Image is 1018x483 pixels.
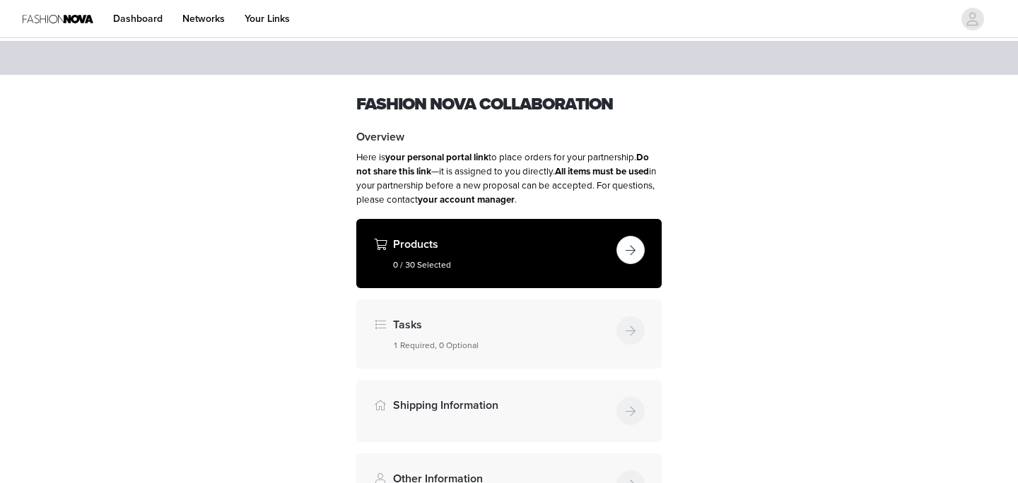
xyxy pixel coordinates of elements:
strong: your personal portal link [385,152,488,163]
div: Shipping Information [356,380,662,442]
h5: 0 / 30 Selected [393,258,611,271]
strong: Do not share this link [356,152,649,177]
span: Here is to place orders for your partnership. —it is assigned to you directly. in your partnershi... [356,152,656,205]
h4: Tasks [393,316,611,333]
h4: Overview [356,129,662,145]
a: Networks [174,3,233,35]
h4: Shipping Information [393,397,611,414]
div: avatar [966,8,979,30]
div: Tasks [356,299,662,369]
div: Products [356,219,662,288]
a: Your Links [236,3,298,35]
img: Fashion Nova Logo [23,3,93,35]
strong: your account manager [418,194,515,205]
h1: Fashion Nova Collaboration [356,92,662,117]
strong: All items must be used [555,166,649,177]
a: Dashboard [105,3,171,35]
h4: Products [393,236,611,253]
h5: 1 Required, 0 Optional [393,339,611,352]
